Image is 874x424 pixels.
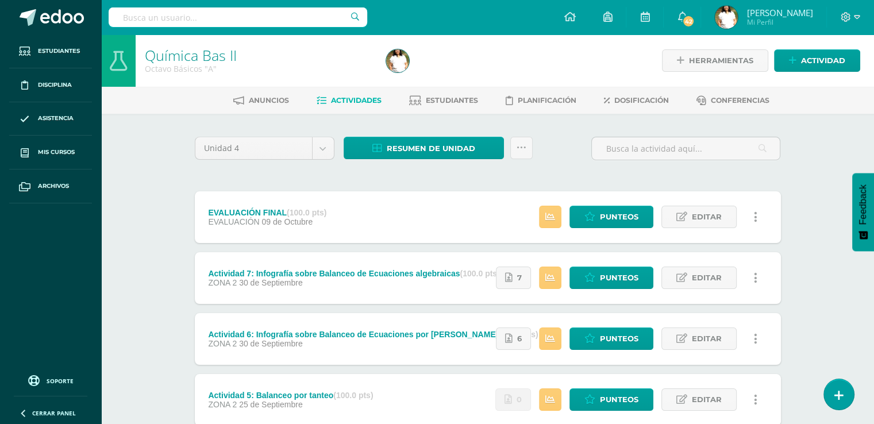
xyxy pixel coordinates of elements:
[239,278,303,287] span: 30 de Septiembre
[38,182,69,191] span: Archivos
[517,389,522,410] span: 0
[682,15,695,28] span: 42
[517,267,522,288] span: 7
[692,206,722,228] span: Editar
[9,102,92,136] a: Asistencia
[496,267,531,289] a: 7
[145,45,237,65] a: Química Bas II
[387,138,475,159] span: Resumen de unidad
[38,47,80,56] span: Estudiantes
[386,49,409,72] img: c7b04b25378ff11843444faa8800c300.png
[38,148,75,157] span: Mis cursos
[204,137,303,159] span: Unidad 4
[426,96,478,105] span: Estudiantes
[604,91,669,110] a: Dosificación
[715,6,738,29] img: c7b04b25378ff11843444faa8800c300.png
[600,389,638,410] span: Punteos
[852,173,874,251] button: Feedback - Mostrar encuesta
[662,49,768,72] a: Herramientas
[496,327,531,350] a: 6
[689,50,753,71] span: Herramientas
[506,91,576,110] a: Planificación
[262,217,313,226] span: 09 de Octubre
[614,96,669,105] span: Dosificación
[9,169,92,203] a: Archivos
[331,96,382,105] span: Actividades
[249,96,289,105] span: Anuncios
[38,80,72,90] span: Disciplina
[600,267,638,288] span: Punteos
[774,49,860,72] a: Actividad
[600,206,638,228] span: Punteos
[569,206,653,228] a: Punteos
[569,267,653,289] a: Punteos
[317,91,382,110] a: Actividades
[569,388,653,411] a: Punteos
[9,34,92,68] a: Estudiantes
[600,328,638,349] span: Punteos
[333,391,373,400] strong: (100.0 pts)
[495,388,531,411] a: No se han realizado entregas
[746,7,813,18] span: [PERSON_NAME]
[711,96,769,105] span: Conferencias
[517,328,522,349] span: 6
[14,372,87,388] a: Soporte
[592,137,780,160] input: Busca la actividad aquí...
[208,330,538,339] div: Actividad 6: Infografía sobre Balanceo de Ecuaciones por [PERSON_NAME]
[746,17,813,27] span: Mi Perfil
[208,208,326,217] div: EVALUACIÓN FINAL
[460,269,499,278] strong: (100.0 pts)
[518,96,576,105] span: Planificación
[9,136,92,169] a: Mis cursos
[344,137,504,159] a: Resumen de unidad
[109,7,367,27] input: Busca un usuario...
[239,400,303,409] span: 25 de Septiembre
[409,91,478,110] a: Estudiantes
[145,63,372,74] div: Octavo Básicos 'A'
[696,91,769,110] a: Conferencias
[145,47,372,63] h1: Química Bas II
[287,208,326,217] strong: (100.0 pts)
[208,400,237,409] span: ZONA 2
[233,91,289,110] a: Anuncios
[195,137,334,159] a: Unidad 4
[208,278,237,287] span: ZONA 2
[239,339,303,348] span: 30 de Septiembre
[208,391,373,400] div: Actividad 5: Balanceo por tanteo
[801,50,845,71] span: Actividad
[569,327,653,350] a: Punteos
[208,339,237,348] span: ZONA 2
[47,377,74,385] span: Soporte
[38,114,74,123] span: Asistencia
[208,269,499,278] div: Actividad 7: Infografía sobre Balanceo de Ecuaciones algebraicas
[32,409,76,417] span: Cerrar panel
[692,267,722,288] span: Editar
[692,389,722,410] span: Editar
[208,217,259,226] span: EVALUACIÓN
[9,68,92,102] a: Disciplina
[858,184,868,225] span: Feedback
[692,328,722,349] span: Editar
